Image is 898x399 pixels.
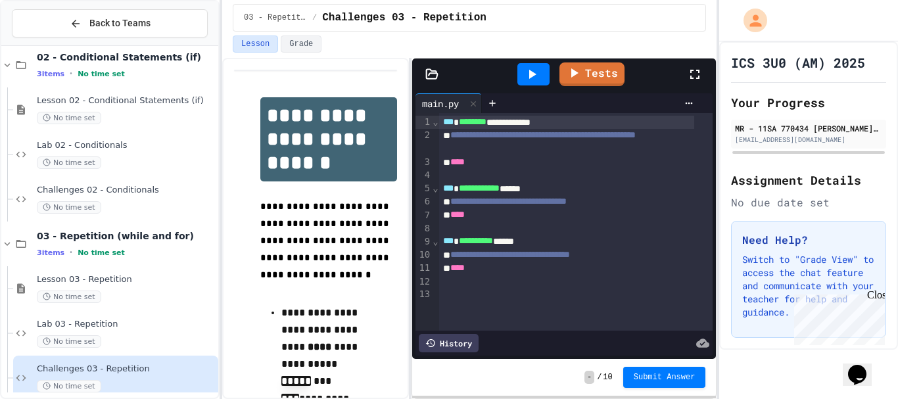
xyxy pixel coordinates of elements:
iframe: chat widget [843,346,885,386]
span: Lab 02 - Conditionals [37,140,216,151]
span: Fold line [432,116,438,127]
div: 5 [415,182,432,195]
button: Back to Teams [12,9,208,37]
div: 8 [415,222,432,235]
a: Tests [559,62,625,86]
div: History [419,334,479,352]
div: 9 [415,235,432,248]
div: 6 [415,195,432,208]
span: / [597,372,602,383]
span: No time set [37,380,101,392]
div: main.py [415,97,465,110]
span: 03 - Repetition (while and for) [37,230,216,242]
span: No time set [78,248,125,257]
span: 02 - Conditional Statements (if) [37,51,216,63]
span: Challenges 03 - Repetition [322,10,486,26]
h1: ICS 3U0 (AM) 2025 [731,53,865,72]
div: 4 [415,169,432,182]
div: 1 [415,116,432,129]
span: / [312,12,317,23]
iframe: chat widget [789,289,885,345]
button: Submit Answer [623,367,706,388]
div: main.py [415,93,482,113]
span: Fold line [432,183,438,193]
h2: Assignment Details [731,171,886,189]
h2: Your Progress [731,93,886,112]
div: MR - 11SA 770434 [PERSON_NAME] SS [735,122,882,134]
div: 3 [415,156,432,169]
h3: Need Help? [742,232,875,248]
span: No time set [37,291,101,303]
span: 03 - Repetition (while and for) [244,12,307,23]
span: Fold line [432,236,438,246]
span: Back to Teams [89,16,151,30]
div: 2 [415,129,432,156]
span: No time set [37,156,101,169]
span: 10 [603,372,612,383]
p: Switch to "Grade View" to access the chat feature and communicate with your teacher for help and ... [742,253,875,319]
span: • [70,247,72,258]
span: 3 items [37,70,64,78]
span: Lesson 03 - Repetition [37,274,216,285]
div: [EMAIL_ADDRESS][DOMAIN_NAME] [735,135,882,145]
span: 3 items [37,248,64,257]
span: No time set [37,335,101,348]
span: No time set [37,201,101,214]
div: Chat with us now!Close [5,5,91,83]
span: Submit Answer [634,372,696,383]
span: No time set [78,70,125,78]
div: No due date set [731,195,886,210]
span: Lab 03 - Repetition [37,319,216,330]
div: 10 [415,248,432,262]
span: Challenges 03 - Repetition [37,364,216,375]
button: Lesson [233,35,278,53]
span: Challenges 02 - Conditionals [37,185,216,196]
div: 12 [415,275,432,289]
span: Lesson 02 - Conditional Statements (if) [37,95,216,106]
div: 11 [415,262,432,275]
div: My Account [730,5,770,35]
button: Grade [281,35,321,53]
div: 13 [415,288,432,301]
span: • [70,68,72,79]
span: No time set [37,112,101,124]
span: - [584,371,594,384]
div: 7 [415,209,432,222]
